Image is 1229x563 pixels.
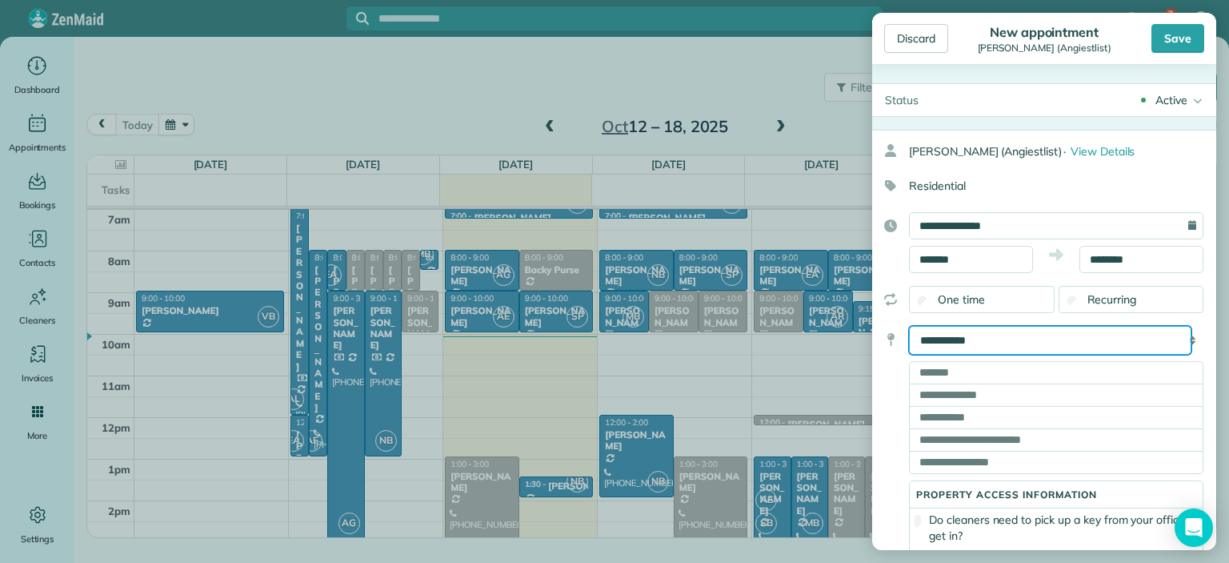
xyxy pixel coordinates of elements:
[1151,24,1204,53] div: Save
[918,296,928,307] input: One time
[938,292,985,307] span: One time
[872,172,1203,199] div: Residential
[1071,144,1135,159] span: View Details
[915,515,921,528] input: Do cleaners need to pick up a key from your office to get in?
[1175,509,1213,547] div: Open Intercom Messenger
[910,489,1203,500] h5: Property access information
[884,24,948,53] div: Discard
[1067,296,1077,307] input: Recurring
[1063,144,1066,159] span: ·
[1155,92,1187,108] div: Active
[910,512,1203,544] label: Do cleaners need to pick up a key from your office to get in?
[872,84,931,116] div: Status
[973,24,1116,40] div: New appointment
[973,42,1116,54] div: [PERSON_NAME] (Angiestlist)
[1087,292,1137,307] span: Recurring
[909,137,1216,166] div: [PERSON_NAME] (Angiestlist)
